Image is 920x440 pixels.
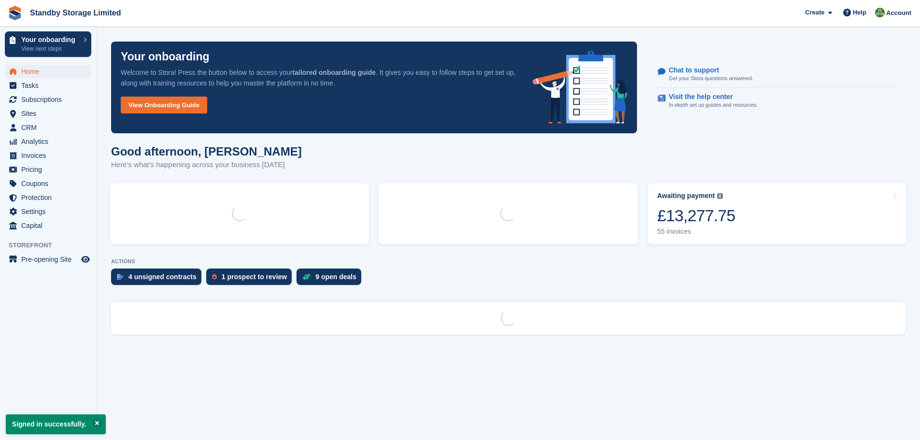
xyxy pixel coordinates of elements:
[121,51,210,62] p: Your onboarding
[658,61,896,88] a: Chat to support Get your Stora questions answered.
[21,107,79,120] span: Sites
[21,163,79,176] span: Pricing
[5,163,91,176] a: menu
[21,44,79,53] p: View next steps
[5,205,91,218] a: menu
[292,69,376,76] strong: tailored onboarding guide
[5,253,91,266] a: menu
[222,273,287,281] div: 1 prospect to review
[80,254,91,265] a: Preview store
[5,191,91,204] a: menu
[5,65,91,78] a: menu
[21,253,79,266] span: Pre-opening Site
[6,414,106,434] p: Signed in successfully.
[648,183,906,244] a: Awaiting payment £13,277.75 55 invoices
[128,273,197,281] div: 4 unsigned contracts
[121,97,207,114] a: View Onboarding Guide
[21,121,79,134] span: CRM
[21,79,79,92] span: Tasks
[21,65,79,78] span: Home
[206,269,297,290] a: 1 prospect to review
[21,93,79,106] span: Subscriptions
[121,67,517,88] p: Welcome to Stora! Press the button below to access your . It gives you easy to follow steps to ge...
[717,193,723,199] img: icon-info-grey-7440780725fd019a000dd9b08b2336e03edf1995a4989e88bcd33f0948082b44.svg
[9,241,96,250] span: Storefront
[669,93,750,101] p: Visit the help center
[8,6,22,20] img: stora-icon-8386f47178a22dfd0bd8f6a31ec36ba5ce8667c1dd55bd0f319d3a0aa187defe.svg
[533,51,627,124] img: onboarding-info-6c161a55d2c0e0a8cae90662b2fe09162a5109e8cc188191df67fb4f79e88e88.svg
[886,8,911,18] span: Account
[5,31,91,57] a: Your onboarding View next steps
[5,177,91,190] a: menu
[26,5,125,21] a: Standby Storage Limited
[5,135,91,148] a: menu
[5,149,91,162] a: menu
[302,273,311,280] img: deal-1b604bf984904fb50ccaf53a9ad4b4a5d6e5aea283cecdc64d6e3604feb123c2.svg
[657,227,736,236] div: 55 invoices
[111,258,906,265] p: ACTIONS
[117,274,124,280] img: contract_signature_icon-13c848040528278c33f63329250d36e43548de30e8caae1d1a13099fd9432cc5.svg
[21,219,79,232] span: Capital
[658,88,896,114] a: Visit the help center In-depth set up guides and resources.
[21,205,79,218] span: Settings
[657,206,736,226] div: £13,277.75
[669,74,753,83] p: Get your Stora questions answered.
[111,145,302,158] h1: Good afternoon, [PERSON_NAME]
[297,269,366,290] a: 9 open deals
[853,8,866,17] span: Help
[21,135,79,148] span: Analytics
[21,149,79,162] span: Invoices
[21,177,79,190] span: Coupons
[21,191,79,204] span: Protection
[5,79,91,92] a: menu
[5,93,91,106] a: menu
[805,8,824,17] span: Create
[21,36,79,43] p: Your onboarding
[669,66,746,74] p: Chat to support
[5,107,91,120] a: menu
[111,269,206,290] a: 4 unsigned contracts
[657,192,715,200] div: Awaiting payment
[669,101,758,109] p: In-depth set up guides and resources.
[212,274,217,280] img: prospect-51fa495bee0391a8d652442698ab0144808aea92771e9ea1ae160a38d050c398.svg
[875,8,885,17] img: Steven Hambridge
[5,219,91,232] a: menu
[5,121,91,134] a: menu
[315,273,356,281] div: 9 open deals
[111,159,302,170] p: Here's what's happening across your business [DATE]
